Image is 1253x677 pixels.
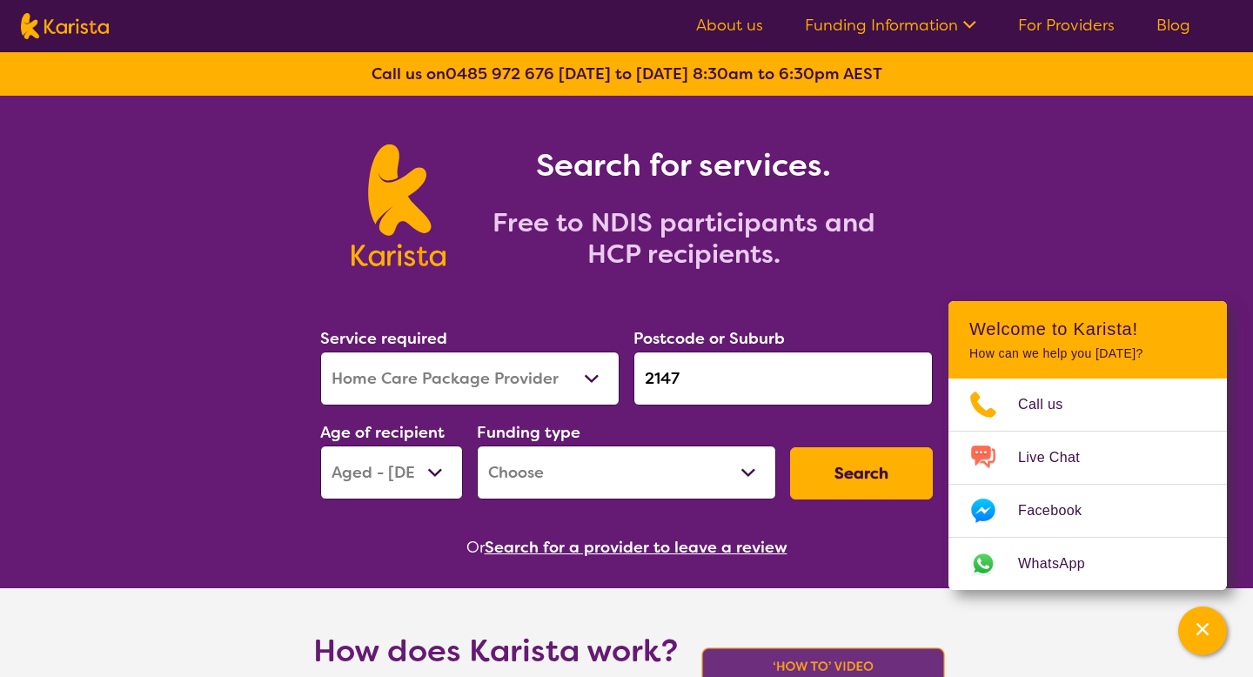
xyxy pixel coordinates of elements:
[790,447,933,499] button: Search
[466,534,485,560] span: Or
[320,328,447,349] label: Service required
[948,538,1227,590] a: Web link opens in a new tab.
[805,15,976,36] a: Funding Information
[1018,551,1106,577] span: WhatsApp
[948,301,1227,590] div: Channel Menu
[1156,15,1190,36] a: Blog
[696,15,763,36] a: About us
[969,318,1206,339] h2: Welcome to Karista!
[21,13,109,39] img: Karista logo
[446,64,554,84] a: 0485 972 676
[633,352,933,406] input: Type
[320,422,445,443] label: Age of recipient
[466,207,901,270] h2: Free to NDIS participants and HCP recipients.
[948,379,1227,590] ul: Choose channel
[477,422,580,443] label: Funding type
[485,534,787,560] button: Search for a provider to leave a review
[633,328,785,349] label: Postcode or Suburb
[372,64,882,84] b: Call us on [DATE] to [DATE] 8:30am to 6:30pm AEST
[1178,607,1227,655] button: Channel Menu
[466,144,901,186] h1: Search for services.
[313,630,679,672] h1: How does Karista work?
[352,144,445,266] img: Karista logo
[1018,392,1084,418] span: Call us
[969,346,1206,361] p: How can we help you [DATE]?
[1018,445,1101,471] span: Live Chat
[1018,498,1102,524] span: Facebook
[1018,15,1115,36] a: For Providers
